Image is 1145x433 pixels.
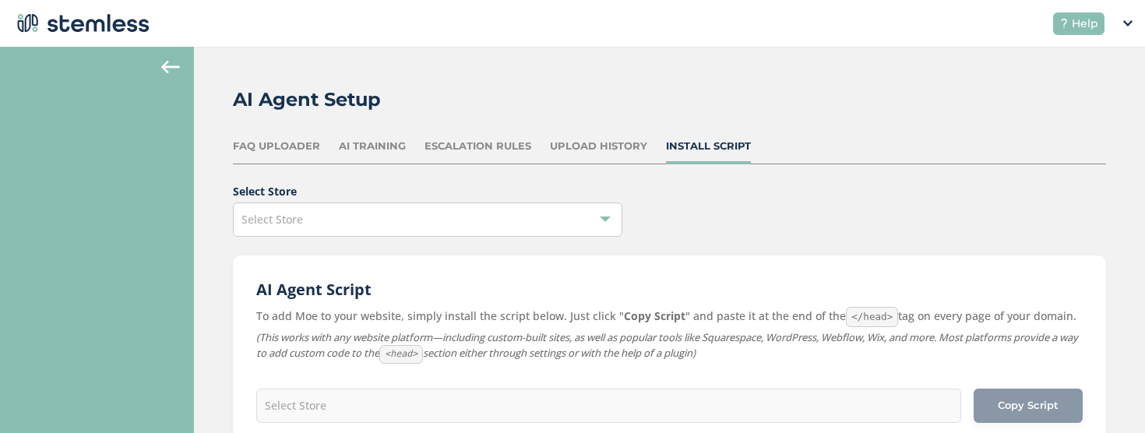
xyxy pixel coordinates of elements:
[339,139,406,154] div: AI Training
[256,330,1083,364] label: (This works with any website platform—including custom-built sites, as well as popular tools like...
[161,61,180,73] img: icon-arrow-back-accent-c549486e.svg
[846,307,898,327] code: </head>
[233,183,1106,199] label: Select Store
[1067,358,1145,433] iframe: Chat Widget
[1059,19,1069,28] img: icon-help-white-03924b79.svg
[379,345,423,364] code: <head>
[233,86,381,114] h2: AI Agent Setup
[550,139,647,154] div: Upload History
[233,139,320,154] div: FAQ Uploader
[256,307,1083,327] label: To add Moe to your website, simply install the script below. Just click " " and paste it at the e...
[624,308,685,323] strong: Copy Script
[425,139,531,154] div: Escalation Rules
[666,139,751,154] div: Install Script
[256,279,1083,301] h2: AI Agent Script
[1072,16,1098,32] span: Help
[12,8,150,39] img: logo-dark-0685b13c.svg
[1123,20,1133,26] img: icon_down-arrow-small-66adaf34.svg
[241,212,303,227] span: Select Store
